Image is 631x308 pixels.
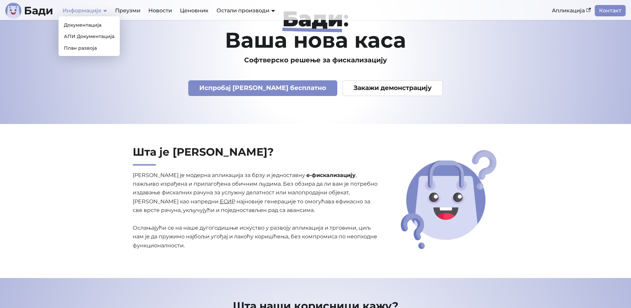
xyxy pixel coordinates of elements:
[133,171,378,250] p: [PERSON_NAME] је модерна апликација за брзу и једноставну , пажљиво израђена и прилагођена обични...
[548,5,595,16] a: Апликација
[144,5,176,16] a: Новости
[176,5,213,16] a: Ценовник
[217,7,275,14] a: Остали производи
[61,43,117,53] a: План развоја
[595,5,626,16] a: Контакт
[101,56,530,64] h3: Софтверско решење за фискализацију
[61,20,117,30] a: Документација
[5,3,53,19] a: ЛогоБади
[220,198,235,205] abbr: Електронски систем за издавање рачуна
[101,8,530,51] h1: : Ваша нова каса
[111,5,144,16] a: Преузми
[24,5,53,16] b: Бади
[5,3,21,19] img: Лого
[188,80,337,96] a: Испробај [PERSON_NAME] бесплатно
[61,31,117,42] a: АПИ Документација
[133,145,378,166] h2: Шта је [PERSON_NAME]?
[306,172,356,178] strong: е-фискализацију
[63,7,107,14] a: Информације
[343,80,443,96] a: Закажи демонстрацију
[398,148,499,251] img: Шта је Бади?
